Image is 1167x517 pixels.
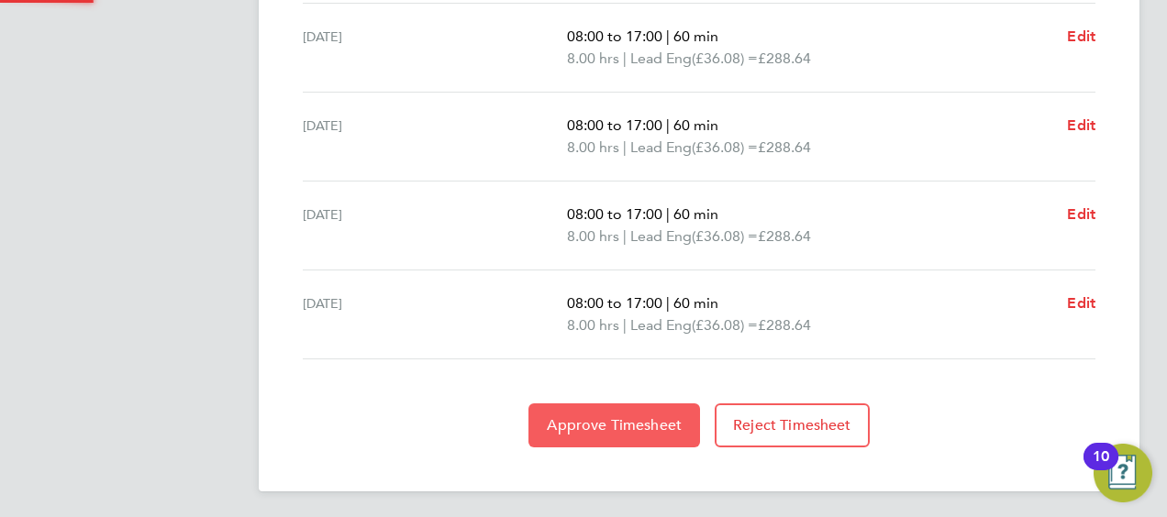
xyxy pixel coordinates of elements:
[1067,294,1095,312] span: Edit
[666,116,670,134] span: |
[758,227,811,245] span: £288.64
[1094,444,1152,502] button: Open Resource Center, 10 new notifications
[567,316,619,334] span: 8.00 hrs
[758,49,811,67] span: £288.64
[623,49,627,67] span: |
[1067,203,1095,225] a: Edit
[303,26,567,70] div: [DATE]
[630,48,692,70] span: Lead Eng
[1067,26,1095,48] a: Edit
[567,116,662,134] span: 08:00 to 17:00
[623,316,627,334] span: |
[1067,292,1095,314] a: Edit
[567,138,619,156] span: 8.00 hrs
[630,137,692,159] span: Lead Eng
[1093,456,1109,480] div: 10
[567,27,662,45] span: 08:00 to 17:00
[567,49,619,67] span: 8.00 hrs
[567,294,662,312] span: 08:00 to 17:00
[673,116,718,134] span: 60 min
[692,138,758,156] span: (£36.08) =
[673,205,718,223] span: 60 min
[692,49,758,67] span: (£36.08) =
[528,403,700,447] button: Approve Timesheet
[567,227,619,245] span: 8.00 hrs
[673,27,718,45] span: 60 min
[1067,116,1095,134] span: Edit
[1067,27,1095,45] span: Edit
[692,227,758,245] span: (£36.08) =
[547,416,682,434] span: Approve Timesheet
[1067,115,1095,137] a: Edit
[630,314,692,336] span: Lead Eng
[623,138,627,156] span: |
[623,227,627,245] span: |
[666,205,670,223] span: |
[715,403,870,447] button: Reject Timesheet
[1067,205,1095,223] span: Edit
[567,205,662,223] span: 08:00 to 17:00
[758,316,811,334] span: £288.64
[666,27,670,45] span: |
[758,138,811,156] span: £288.64
[630,225,692,247] span: Lead Eng
[733,416,851,434] span: Reject Timesheet
[303,203,567,247] div: [DATE]
[666,294,670,312] span: |
[692,316,758,334] span: (£36.08) =
[303,115,567,159] div: [DATE]
[303,292,567,336] div: [DATE]
[673,294,718,312] span: 60 min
